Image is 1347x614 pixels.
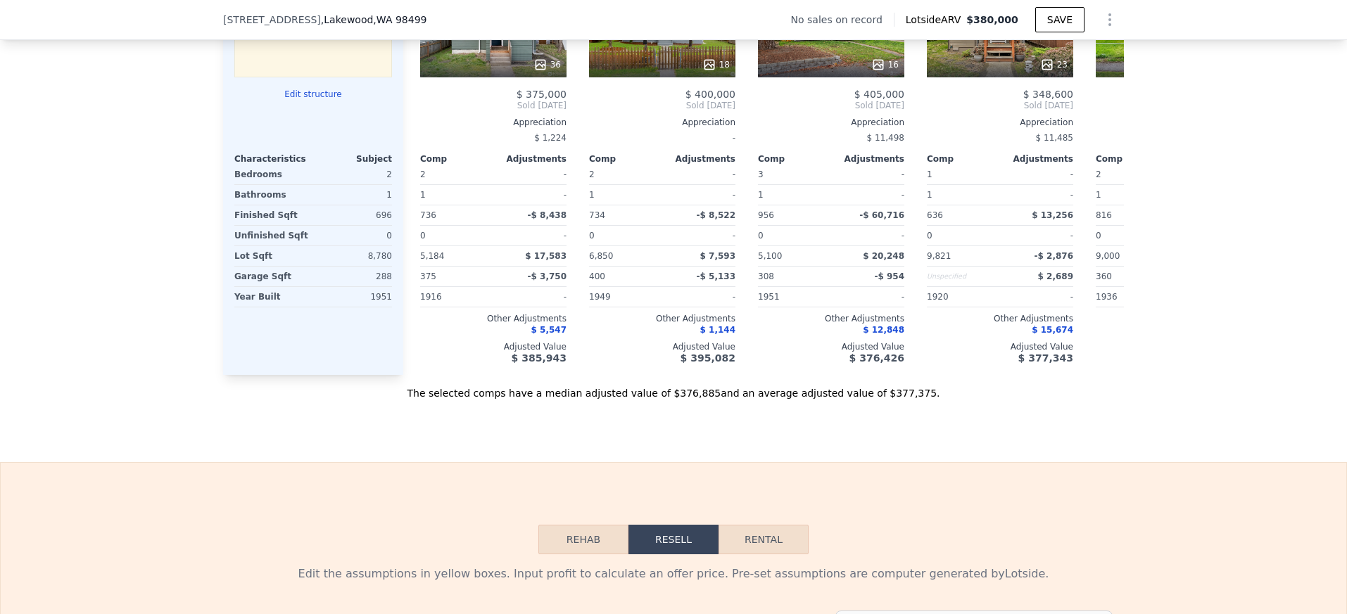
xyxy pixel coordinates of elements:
div: Appreciation [927,117,1073,128]
div: 696 [316,205,392,225]
span: $ 12,848 [863,325,904,335]
div: 288 [316,267,392,286]
div: - [834,226,904,245]
span: $ 1,144 [700,325,735,335]
span: 0 [589,231,595,241]
div: - [1003,165,1073,184]
div: - [834,185,904,205]
div: - [1003,287,1073,307]
div: Other Adjustments [927,313,1073,324]
div: - [496,287,567,307]
span: $ 377,343 [1018,352,1073,364]
span: -$ 954 [874,271,904,281]
div: 1920 [927,287,997,307]
span: 0 [420,231,426,241]
div: Unspecified [927,267,997,286]
div: 16 [871,58,899,72]
div: - [665,165,735,184]
div: Other Adjustments [1096,313,1242,324]
span: -$ 60,716 [859,210,904,220]
div: - [1003,185,1073,205]
div: - [496,165,567,184]
span: $ 5,547 [531,325,567,335]
span: Sold [DATE] [420,100,567,111]
div: - [834,287,904,307]
span: $ 11,485 [1036,133,1073,143]
span: Sold [DATE] [927,100,1073,111]
div: Other Adjustments [758,313,904,324]
span: 734 [589,210,605,220]
span: 308 [758,271,774,281]
div: - [834,165,904,184]
span: 736 [420,210,436,220]
span: Sold [DATE] [589,100,735,111]
span: $ 20,248 [863,251,904,261]
button: Show Options [1096,6,1124,34]
div: 36 [533,58,561,72]
span: $ 400,000 [685,89,735,100]
div: 1 [758,185,828,205]
span: 375 [420,271,436,281]
span: -$ 3,750 [528,271,567,281]
span: 3 [758,170,764,179]
div: 2 [316,165,392,184]
div: Finished Sqft [234,205,310,225]
span: 9,000 [1096,251,1120,261]
div: 1936 [1096,287,1166,307]
div: No sales on record [791,13,894,27]
span: -$ 8,438 [528,210,567,220]
div: Garage Sqft [234,267,310,286]
span: $ 11,498 [867,133,904,143]
span: $ 385,943 [512,352,567,364]
div: Bathrooms [234,185,310,205]
span: $ 1,224 [534,133,567,143]
div: Other Adjustments [589,313,735,324]
div: - [665,226,735,245]
button: Rehab [538,525,628,554]
div: Appreciation [589,117,735,128]
div: Adjustments [493,153,567,165]
span: 2 [420,170,426,179]
div: 1 [927,185,997,205]
span: 2 [589,170,595,179]
div: Characteristics [234,153,313,165]
div: 1 [1096,185,1166,205]
span: , Lakewood [321,13,427,27]
span: -$ 2,876 [1035,251,1073,261]
div: 0 [316,226,392,245]
div: Appreciation [758,117,904,128]
div: Year Built [234,287,310,307]
div: - [496,226,567,245]
span: 2 [1096,170,1101,179]
span: $ 375,000 [517,89,567,100]
span: $ 348,600 [1023,89,1073,100]
div: Lot Sqft [234,246,310,266]
span: 636 [927,210,943,220]
div: 1951 [316,287,392,307]
div: Other Adjustments [420,313,567,324]
span: $380,000 [966,14,1018,25]
button: Resell [628,525,719,554]
div: Comp [758,153,831,165]
span: $ 13,256 [1032,210,1073,220]
div: - [665,287,735,307]
span: Lotside ARV [906,13,966,27]
span: 6,850 [589,251,613,261]
span: 400 [589,271,605,281]
div: Appreciation [420,117,567,128]
div: 23 [1040,58,1068,72]
span: $ 15,674 [1032,325,1073,335]
div: - [496,185,567,205]
span: -$ 5,133 [697,271,735,281]
span: 5,100 [758,251,782,261]
span: -$ 8,522 [697,210,735,220]
span: Sold [DATE] [1096,100,1242,111]
span: 0 [758,231,764,241]
span: $ 376,426 [849,352,904,364]
div: Edit the assumptions in yellow boxes. Input profit to calculate an offer price. Pre-set assumptio... [234,565,1113,582]
div: Adjusted Value [1096,341,1242,352]
span: $ 405,000 [854,89,904,100]
div: Adjusted Value [758,341,904,352]
span: , WA 98499 [373,14,426,25]
div: Comp [927,153,1000,165]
